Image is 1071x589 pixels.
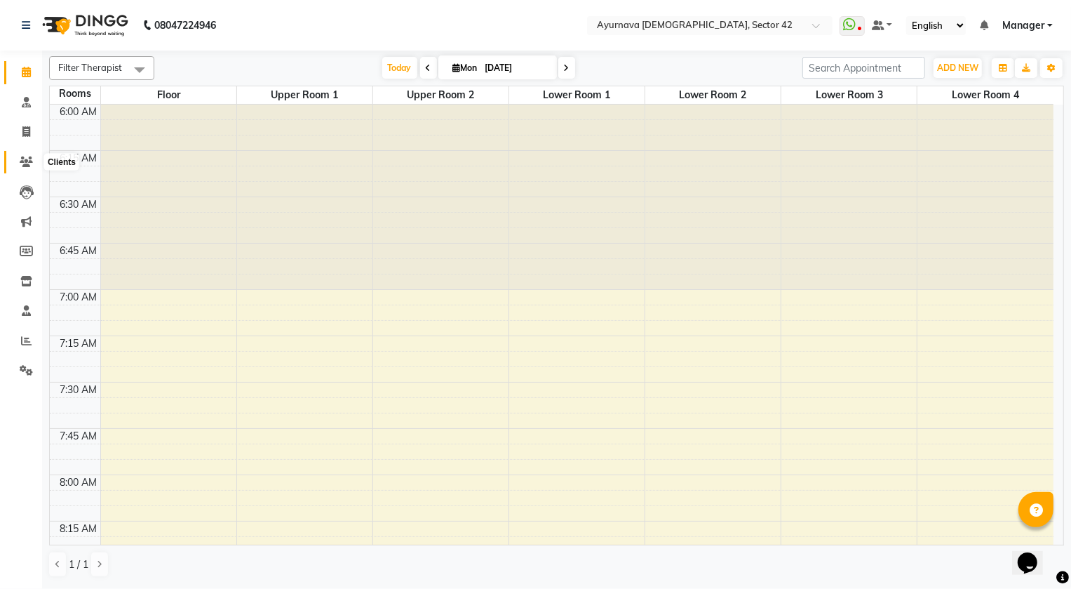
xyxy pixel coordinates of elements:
[934,58,982,78] button: ADD NEW
[58,197,100,212] div: 6:30 AM
[58,522,100,536] div: 8:15 AM
[450,62,481,73] span: Mon
[781,86,917,104] span: lower room 3
[509,86,645,104] span: lower room 1
[36,6,132,45] img: logo
[58,62,122,73] span: Filter Therapist
[481,58,551,79] input: 2025-09-01
[917,86,1053,104] span: lower room 4
[58,290,100,305] div: 7:00 AM
[154,6,216,45] b: 08047224946
[69,557,88,572] span: 1 / 1
[58,336,100,351] div: 7:15 AM
[237,86,372,104] span: upper room 1
[1002,18,1044,33] span: Manager
[58,429,100,444] div: 7:45 AM
[50,86,100,101] div: Rooms
[382,57,417,79] span: Today
[373,86,508,104] span: upper room 2
[1012,533,1057,575] iframe: chat widget
[44,154,79,171] div: Clients
[645,86,781,104] span: lower room 2
[58,383,100,397] div: 7:30 AM
[937,62,978,73] span: ADD NEW
[58,475,100,490] div: 8:00 AM
[802,57,925,79] input: Search Appointment
[58,244,100,258] div: 6:45 AM
[101,86,236,104] span: Floor
[58,105,100,119] div: 6:00 AM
